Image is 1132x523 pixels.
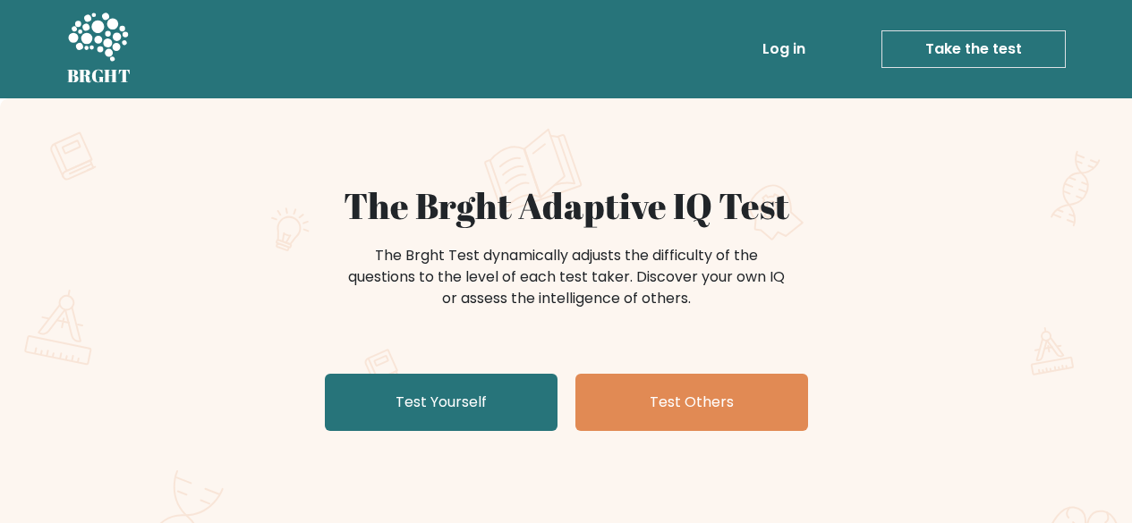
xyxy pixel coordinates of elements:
a: Test Yourself [325,374,557,431]
h5: BRGHT [67,65,132,87]
a: Log in [755,31,813,67]
a: Take the test [881,30,1066,68]
h1: The Brght Adaptive IQ Test [130,184,1003,227]
div: The Brght Test dynamically adjusts the difficulty of the questions to the level of each test take... [343,245,790,309]
a: BRGHT [67,7,132,91]
a: Test Others [575,374,808,431]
